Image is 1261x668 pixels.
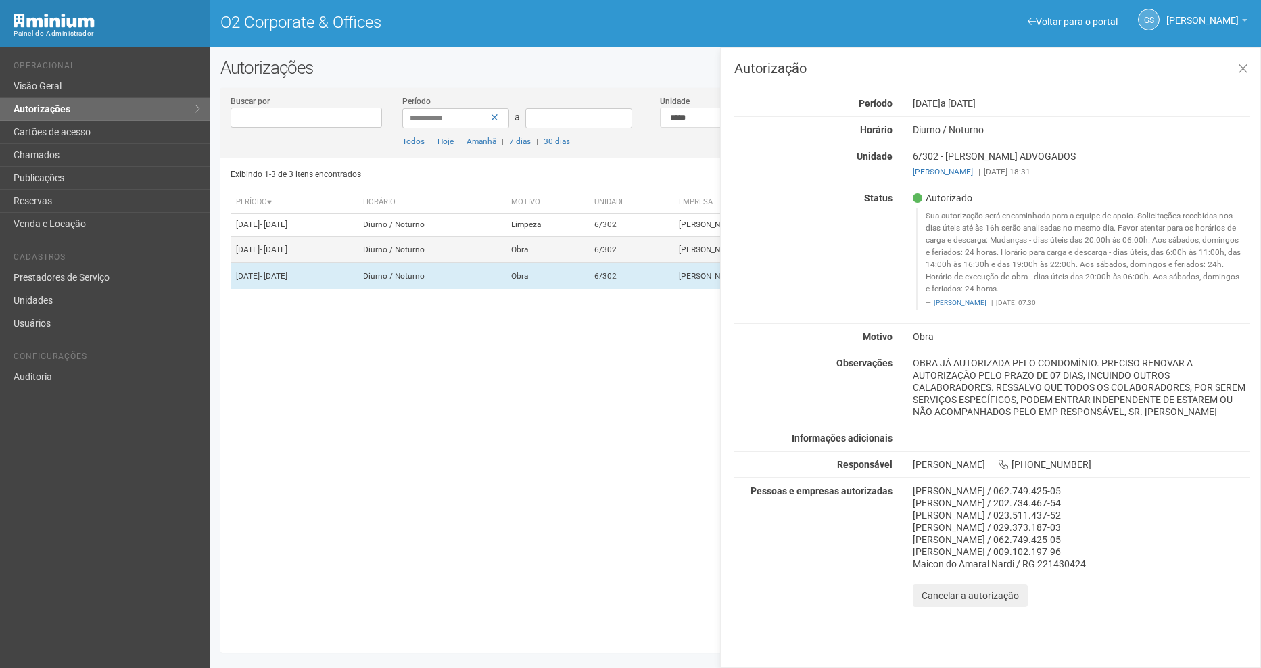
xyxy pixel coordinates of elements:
[860,124,893,135] strong: Horário
[913,485,1250,497] div: [PERSON_NAME] / 062.749.425-05
[437,137,454,146] a: Hoje
[220,57,1251,78] h2: Autorizações
[903,124,1260,136] div: Diurno / Noturno
[913,558,1250,570] div: Maicon do Amaral Nardi / RG 221430424
[506,214,589,237] td: Limpeza
[837,459,893,470] strong: Responsável
[589,263,673,289] td: 6/302
[857,151,893,162] strong: Unidade
[589,237,673,263] td: 6/302
[260,271,287,281] span: - [DATE]
[913,521,1250,533] div: [PERSON_NAME] / 029.373.187-03
[231,191,358,214] th: Período
[673,263,921,289] td: [PERSON_NAME] ADVOGADOS
[913,584,1028,607] button: Cancelar a autorização
[792,433,893,444] strong: Informações adicionais
[926,298,1243,308] footer: [DATE] 07:30
[459,137,461,146] span: |
[859,98,893,109] strong: Período
[660,95,690,108] label: Unidade
[913,192,972,204] span: Autorizado
[14,352,200,366] li: Configurações
[913,509,1250,521] div: [PERSON_NAME] / 023.511.437-52
[402,95,431,108] label: Período
[402,137,425,146] a: Todos
[673,237,921,263] td: [PERSON_NAME] ADVOGADOS
[1166,17,1247,28] a: [PERSON_NAME]
[231,164,732,185] div: Exibindo 1-3 de 3 itens encontrados
[544,137,570,146] a: 30 dias
[506,263,589,289] td: Obra
[515,112,520,122] span: a
[589,191,673,214] th: Unidade
[903,97,1260,110] div: [DATE]
[502,137,504,146] span: |
[358,263,506,289] td: Diurno / Noturno
[14,252,200,266] li: Cadastros
[231,237,358,263] td: [DATE]
[358,191,506,214] th: Horário
[734,62,1250,75] h3: Autorização
[260,245,287,254] span: - [DATE]
[467,137,496,146] a: Amanhã
[1166,2,1239,26] span: Gabriela Souza
[589,214,673,237] td: 6/302
[231,263,358,289] td: [DATE]
[978,167,980,176] span: |
[430,137,432,146] span: |
[903,331,1260,343] div: Obra
[913,497,1250,509] div: [PERSON_NAME] / 202.734.467-54
[220,14,725,31] h1: O2 Corporate & Offices
[913,167,973,176] a: [PERSON_NAME]
[916,208,1250,310] blockquote: Sua autorização será encaminhada para a equipe de apoio. Solicitações recebidas nos dias úteis at...
[903,458,1260,471] div: [PERSON_NAME] [PHONE_NUMBER]
[751,485,893,496] strong: Pessoas e empresas autorizadas
[14,14,95,28] img: Minium
[358,214,506,237] td: Diurno / Noturno
[941,98,976,109] span: a [DATE]
[863,331,893,342] strong: Motivo
[14,28,200,40] div: Painel do Administrador
[673,214,921,237] td: [PERSON_NAME] ADVOGADOS
[358,237,506,263] td: Diurno / Noturno
[913,533,1250,546] div: [PERSON_NAME] / 062.749.425-05
[260,220,287,229] span: - [DATE]
[231,214,358,237] td: [DATE]
[903,150,1260,178] div: 6/302 - [PERSON_NAME] ADVOGADOS
[864,193,893,204] strong: Status
[231,95,270,108] label: Buscar por
[913,546,1250,558] div: [PERSON_NAME] / 009.102.197-96
[673,191,921,214] th: Empresa
[1028,16,1118,27] a: Voltar para o portal
[14,61,200,75] li: Operacional
[506,191,589,214] th: Motivo
[934,299,986,306] a: [PERSON_NAME]
[903,357,1260,418] div: OBRA JÁ AUTORIZADA PELO CONDOMÍNIO. PRECISO RENOVAR A AUTORIZAÇÃO PELO PRAZO DE 07 DIAS, INCUINDO...
[836,358,893,368] strong: Observações
[1138,9,1160,30] a: GS
[506,237,589,263] td: Obra
[509,137,531,146] a: 7 dias
[536,137,538,146] span: |
[991,299,993,306] span: |
[913,166,1250,178] div: [DATE] 18:31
